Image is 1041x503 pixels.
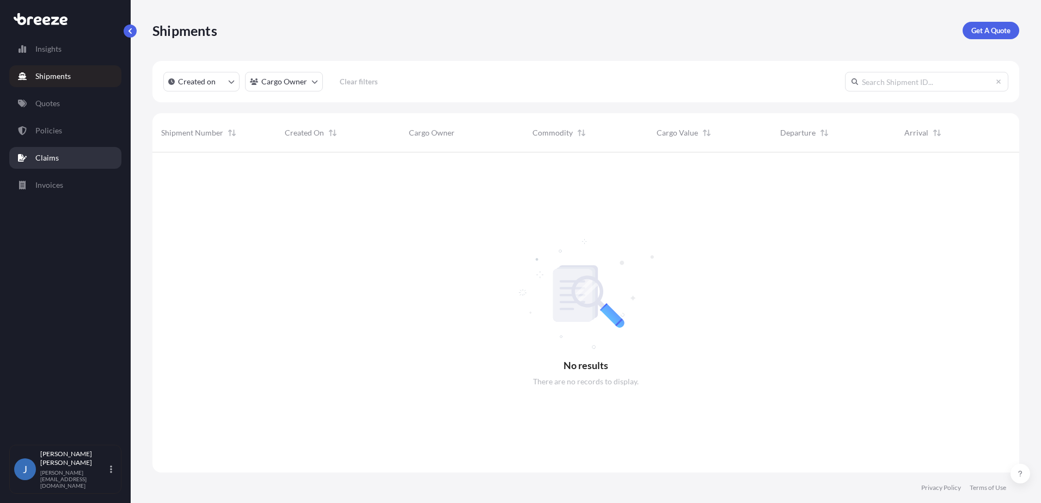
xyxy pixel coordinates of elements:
button: cargoOwner Filter options [245,72,323,91]
span: Cargo Owner [409,127,455,138]
p: Quotes [35,98,60,109]
a: Terms of Use [970,483,1006,492]
a: Insights [9,38,121,60]
span: Arrival [904,127,928,138]
button: Sort [700,126,713,139]
span: Created On [285,127,324,138]
span: Departure [780,127,816,138]
span: J [23,464,27,475]
p: Clear filters [340,76,378,87]
button: Sort [575,126,588,139]
button: Sort [225,126,238,139]
a: Policies [9,120,121,142]
a: Get A Quote [963,22,1019,39]
button: Sort [326,126,339,139]
button: Sort [930,126,944,139]
p: Cargo Owner [261,76,307,87]
a: Invoices [9,174,121,196]
p: Claims [35,152,59,163]
button: createdOn Filter options [163,72,240,91]
span: Shipment Number [161,127,223,138]
a: Claims [9,147,121,169]
p: [PERSON_NAME] [PERSON_NAME] [40,450,108,467]
a: Privacy Policy [921,483,961,492]
p: [PERSON_NAME][EMAIL_ADDRESS][DOMAIN_NAME] [40,469,108,489]
input: Search Shipment ID... [845,72,1008,91]
span: Cargo Value [657,127,698,138]
button: Sort [818,126,831,139]
p: Invoices [35,180,63,191]
a: Shipments [9,65,121,87]
p: Shipments [152,22,217,39]
p: Policies [35,125,62,136]
a: Quotes [9,93,121,114]
p: Get A Quote [971,25,1011,36]
p: Insights [35,44,62,54]
span: Commodity [532,127,573,138]
p: Shipments [35,71,71,82]
button: Clear filters [328,73,389,90]
p: Created on [178,76,216,87]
